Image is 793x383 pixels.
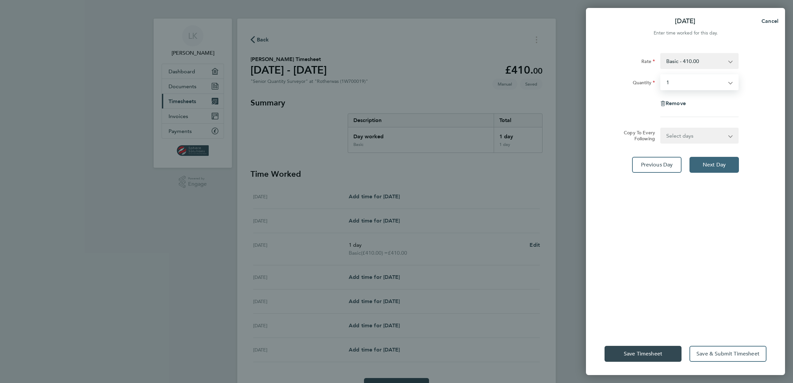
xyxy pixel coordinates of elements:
button: Save & Submit Timesheet [689,346,766,362]
p: [DATE] [675,17,695,26]
span: Save Timesheet [624,351,662,357]
span: Save & Submit Timesheet [696,351,759,357]
span: Cancel [759,18,778,24]
button: Cancel [751,15,785,28]
button: Save Timesheet [605,346,682,362]
button: Next Day [689,157,739,173]
label: Quantity [633,80,655,88]
button: Remove [660,101,686,106]
span: Remove [666,100,686,106]
button: Previous Day [632,157,682,173]
div: Enter time worked for this day. [586,29,785,37]
span: Next Day [703,161,726,168]
label: Rate [641,58,655,66]
span: Previous Day [641,161,673,168]
label: Copy To Every Following [618,130,655,142]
